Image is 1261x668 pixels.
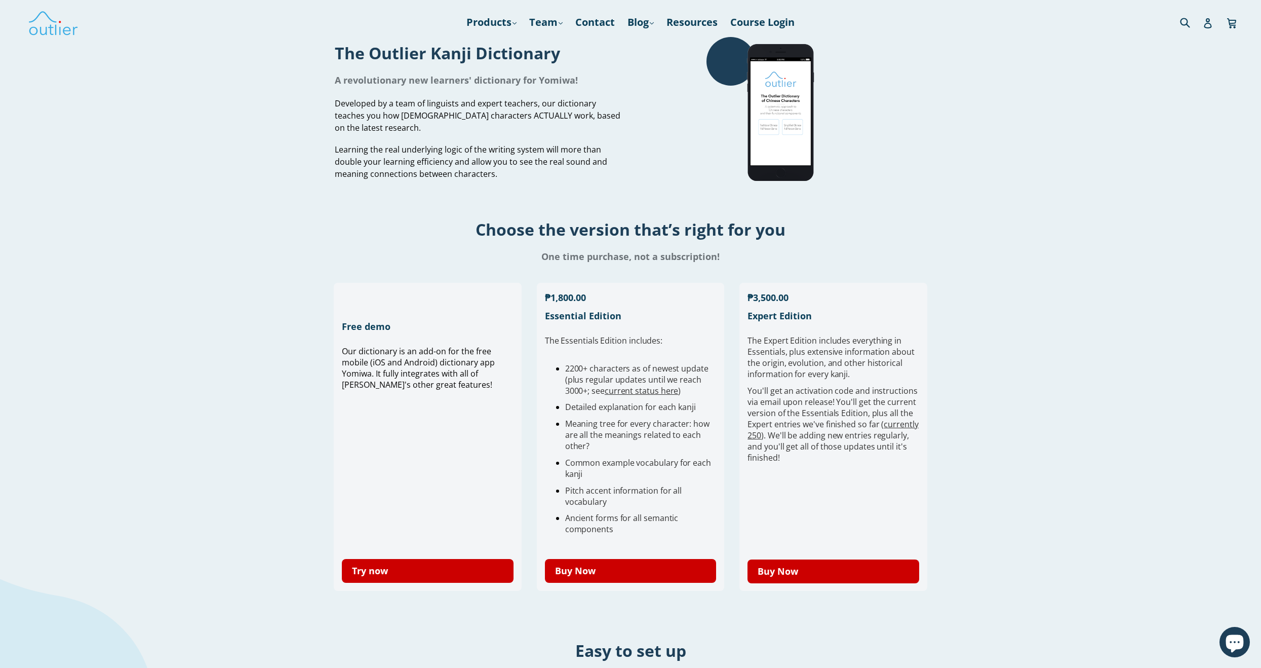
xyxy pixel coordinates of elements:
span: Pitch accent information for all vocabulary [565,485,682,507]
span: The Expert Edition includes e [747,335,857,346]
h3: Expert Edition [747,310,919,322]
h1: A revolutionary new learners' dictionary for Yomiwa! [335,74,623,86]
span: Common example vocabulary for each kanji [565,457,711,479]
a: Blog [622,13,659,31]
h3: Essential Edition [545,310,717,322]
a: Try now [342,559,514,583]
a: current status here [605,385,678,396]
a: Resources [661,13,723,31]
span: Our dictionary is an add-on for the free mobile (iOS and Android) dictionary app Yomiwa. It fully... [342,346,495,390]
a: currently 250 [747,419,918,441]
span: verything in Essentials, plus extensive information about the origin, evolution, and other histor... [747,335,914,380]
span: Learning the real underlying logic of the writing system will more than double your learning effi... [335,144,607,179]
input: Search [1177,12,1205,32]
span: 2200+ characters as of newest update (plus regular updates until we reach 3000+; see ) [565,363,708,396]
span: The Essentials Edition includes: [545,335,662,346]
span: ₱3,500.00 [747,291,789,304]
img: Outlier Linguistics [28,8,78,37]
h3: Free demo [342,320,514,332]
span: Developed by a team of linguists and expert teachers, our dictionary teaches you how [DEMOGRAPHIC... [335,98,620,133]
a: Buy Now [747,560,919,583]
span: Detailed explanation for each kanji [565,401,696,413]
span: ₱1,800.00 [545,291,586,304]
span: You'll get an activation code and instructions via email upon release! You'll get the current ver... [747,385,918,463]
inbox-online-store-chat: Shopify online store chat [1216,627,1253,660]
a: Contact [570,13,620,31]
h1: The Outlier Kanji Dictionary [335,42,623,64]
a: Team [524,13,568,31]
a: Buy Now [545,559,717,583]
span: Ancient forms for all semantic components [565,512,679,535]
span: Meaning tree for every character: how are all the meanings related to each other? [565,418,710,452]
a: Products [461,13,522,31]
a: Course Login [725,13,800,31]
